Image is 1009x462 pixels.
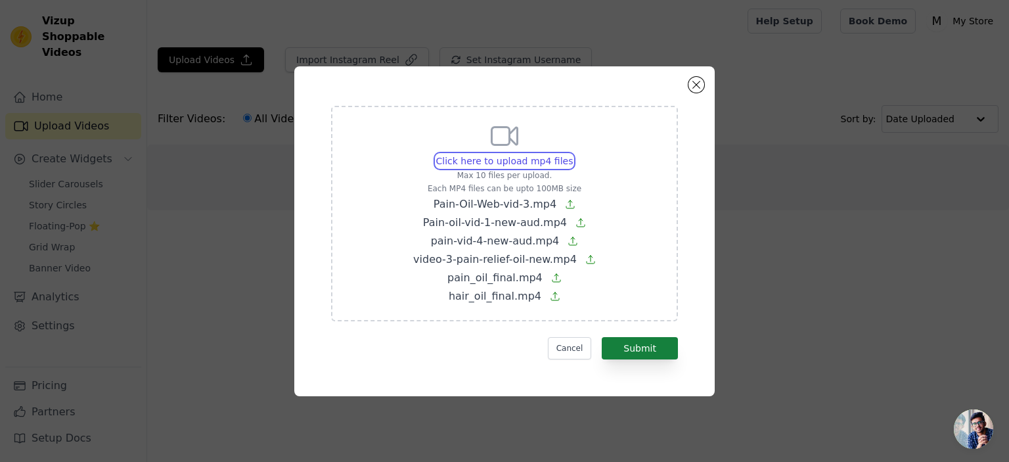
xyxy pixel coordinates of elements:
[688,77,704,93] button: Close modal
[602,337,678,359] button: Submit
[447,271,543,284] span: pain_oil_final.mp4
[413,183,596,194] p: Each MP4 files can be upto 100MB size
[431,235,560,247] span: pain-vid-4-new-aud.mp4
[413,170,596,181] p: Max 10 files per upload.
[434,198,556,210] span: Pain-Oil-Web-vid-3.mp4
[413,253,577,266] span: video-3-pain-relief-oil-new.mp4
[423,216,567,229] span: Pain-oil-vid-1-new-aud.mp4
[548,337,592,359] button: Cancel
[449,290,541,302] span: hair_oil_final.mp4
[954,409,993,449] div: Open chat
[436,156,573,166] span: Click here to upload mp4 files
